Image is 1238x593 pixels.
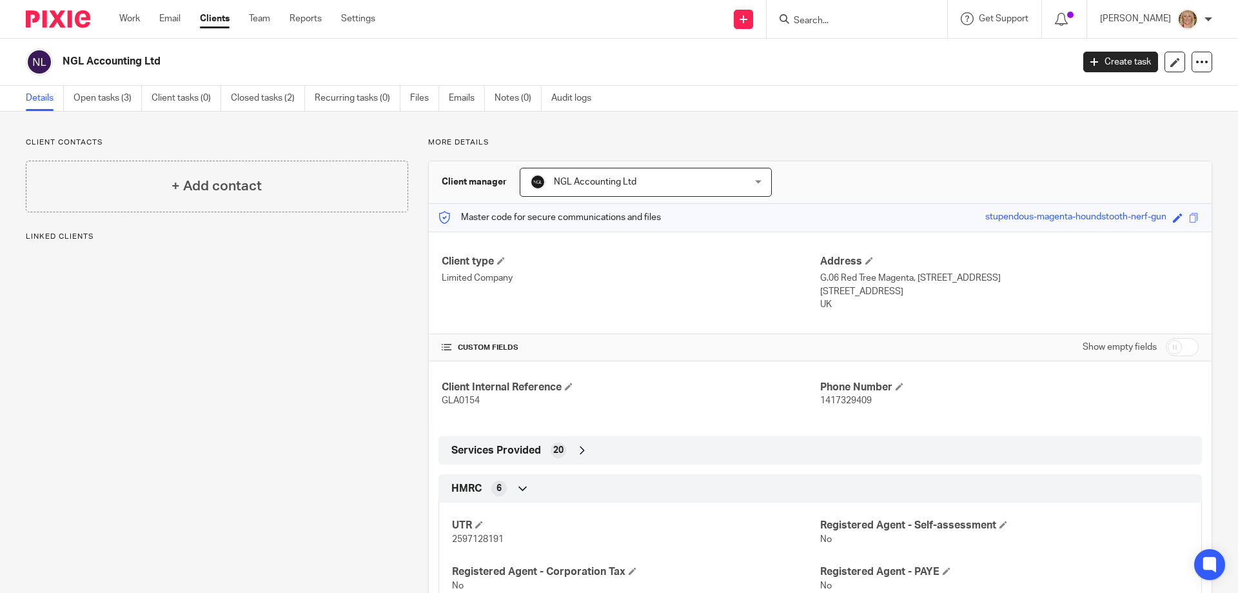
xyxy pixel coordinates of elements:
a: Audit logs [551,86,601,111]
a: Settings [341,12,375,25]
h4: Registered Agent - Corporation Tax [452,565,820,579]
a: Create task [1083,52,1158,72]
span: 1417329409 [820,396,872,405]
p: G.06 Red Tree Magenta, [STREET_ADDRESS] [820,272,1199,285]
a: Open tasks (3) [74,86,142,111]
input: Search [792,15,909,27]
p: UK [820,298,1199,311]
p: [STREET_ADDRESS] [820,285,1199,298]
p: Limited Company [442,272,820,285]
img: JW%20photo.JPG [1177,9,1198,30]
a: Details [26,86,64,111]
a: Files [410,86,439,111]
span: No [820,581,832,590]
h4: Registered Agent - Self-assessment [820,519,1188,532]
h4: Registered Agent - PAYE [820,565,1188,579]
span: 6 [496,482,502,495]
h2: NGL Accounting Ltd [63,55,863,68]
a: Emails [449,86,485,111]
p: Client contacts [26,137,408,148]
h4: CUSTOM FIELDS [442,343,820,353]
span: NGL Accounting Ltd [554,177,636,186]
p: Linked clients [26,232,408,242]
span: 20 [553,444,564,457]
p: [PERSON_NAME] [1100,12,1171,25]
h4: + Add contact [172,176,262,196]
span: 2597128191 [452,535,504,544]
a: Work [119,12,140,25]
span: No [452,581,464,590]
p: Master code for secure communications and files [438,211,661,224]
img: svg%3E [26,48,53,75]
a: Closed tasks (2) [231,86,305,111]
a: Clients [200,12,230,25]
a: Reports [290,12,322,25]
a: Team [249,12,270,25]
span: Services Provided [451,444,541,457]
p: More details [428,137,1212,148]
a: Email [159,12,181,25]
h4: Client Internal Reference [442,381,820,394]
div: stupendous-magenta-houndstooth-nerf-gun [985,210,1166,225]
h4: UTR [452,519,820,532]
span: GLA0154 [442,396,480,405]
label: Show empty fields [1083,341,1157,354]
h3: Client manager [442,176,507,188]
img: NGL%20Logo%20Social%20Circle%20JPG.jpg [530,174,545,190]
img: Pixie [26,10,90,28]
a: Client tasks (0) [152,86,221,111]
span: No [820,535,832,544]
h4: Address [820,255,1199,268]
span: Get Support [979,14,1028,23]
h4: Client type [442,255,820,268]
a: Notes (0) [495,86,542,111]
span: HMRC [451,482,482,496]
h4: Phone Number [820,381,1199,394]
a: Recurring tasks (0) [315,86,400,111]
